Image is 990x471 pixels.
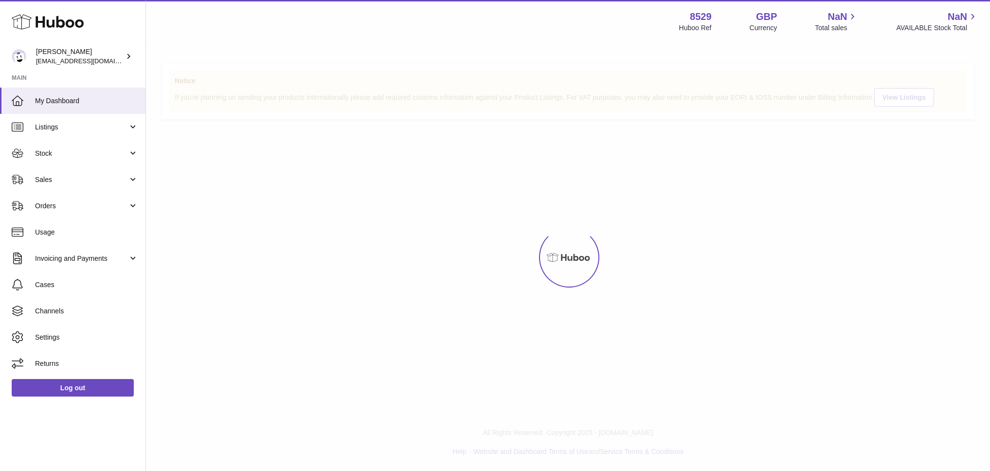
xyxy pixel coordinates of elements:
[12,379,134,397] a: Log out
[35,254,128,263] span: Invoicing and Payments
[36,47,124,66] div: [PERSON_NAME]
[756,10,777,23] strong: GBP
[815,10,858,33] a: NaN Total sales
[35,149,128,158] span: Stock
[690,10,712,23] strong: 8529
[679,23,712,33] div: Huboo Ref
[35,123,128,132] span: Listings
[815,23,858,33] span: Total sales
[36,57,143,65] span: [EMAIL_ADDRESS][DOMAIN_NAME]
[896,23,978,33] span: AVAILABLE Stock Total
[12,49,26,64] img: admin@redgrass.ch
[35,228,138,237] span: Usage
[35,333,138,342] span: Settings
[828,10,847,23] span: NaN
[750,23,777,33] div: Currency
[896,10,978,33] a: NaN AVAILABLE Stock Total
[35,280,138,290] span: Cases
[35,96,138,106] span: My Dashboard
[35,307,138,316] span: Channels
[35,359,138,368] span: Returns
[35,175,128,184] span: Sales
[35,201,128,211] span: Orders
[948,10,967,23] span: NaN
